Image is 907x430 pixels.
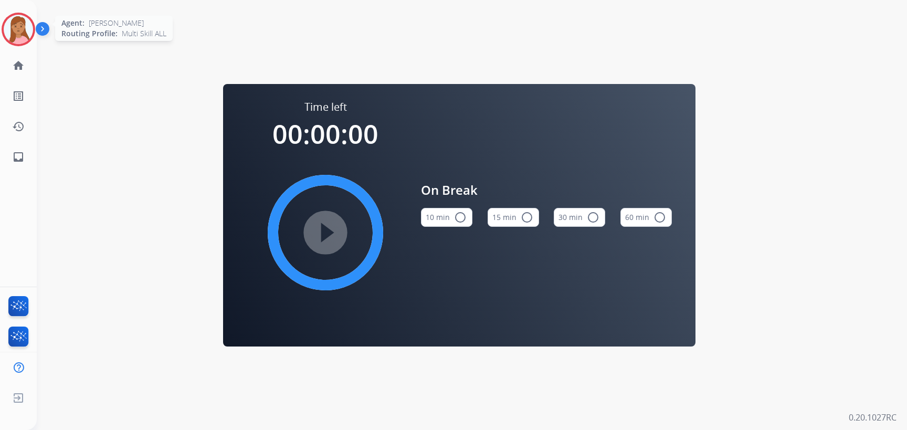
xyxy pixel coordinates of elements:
[849,411,897,424] p: 0.20.1027RC
[488,208,539,227] button: 15 min
[272,116,378,152] span: 00:00:00
[620,208,672,227] button: 60 min
[554,208,605,227] button: 30 min
[454,211,467,224] mat-icon: radio_button_unchecked
[587,211,599,224] mat-icon: radio_button_unchecked
[89,18,144,28] span: [PERSON_NAME]
[521,211,533,224] mat-icon: radio_button_unchecked
[4,15,33,44] img: avatar
[304,100,347,114] span: Time left
[122,28,166,39] span: Multi Skill ALL
[61,28,118,39] span: Routing Profile:
[12,59,25,72] mat-icon: home
[12,151,25,163] mat-icon: inbox
[421,208,472,227] button: 10 min
[12,120,25,133] mat-icon: history
[61,18,85,28] span: Agent:
[421,181,672,200] span: On Break
[653,211,666,224] mat-icon: radio_button_unchecked
[12,90,25,102] mat-icon: list_alt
